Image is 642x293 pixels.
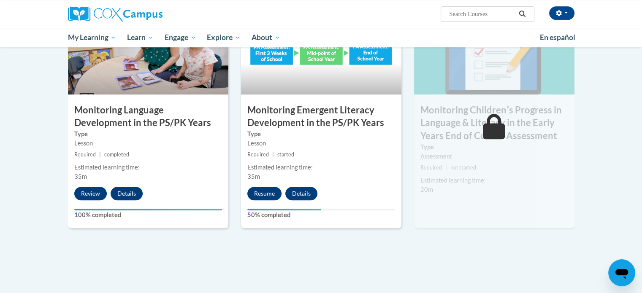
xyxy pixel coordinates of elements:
[74,129,222,139] label: Type
[74,173,87,180] span: 35m
[247,139,395,148] div: Lesson
[159,28,202,47] a: Engage
[68,104,228,130] h3: Monitoring Language Development in the PS/PK Years
[68,6,228,22] a: Cox Campus
[111,187,143,200] button: Details
[99,151,101,158] span: |
[414,10,574,94] img: Course Image
[272,151,274,158] span: |
[74,151,96,158] span: Required
[241,104,401,130] h3: Monitoring Emergent Literacy Development in the PS/PK Years
[207,32,241,43] span: Explore
[549,6,574,20] button: Account Settings
[420,152,568,161] div: Assessment
[104,151,129,158] span: completed
[247,163,395,172] div: Estimated learning time:
[241,10,401,94] img: Course Image
[414,104,574,142] h3: Monitoring Childrenʹs Progress in Language & Literacy in the Early Years End of Course Assessment
[277,151,294,158] span: started
[68,6,163,22] img: Cox Campus
[246,28,286,47] a: About
[247,151,269,158] span: Required
[420,164,442,171] span: Required
[540,33,575,42] span: En español
[420,176,568,185] div: Estimated learning time:
[74,163,222,172] div: Estimated learning time:
[201,28,246,47] a: Explore
[247,129,395,139] label: Type
[608,259,635,286] iframe: Button to launch messaging window
[420,186,433,193] span: 20m
[74,210,222,220] label: 100% completed
[62,28,122,47] a: My Learning
[448,9,516,19] input: Search Courses
[74,209,222,210] div: Your progress
[74,187,107,200] button: Review
[74,139,222,148] div: Lesson
[445,164,447,171] span: |
[127,32,154,43] span: Learn
[165,32,196,43] span: Engage
[420,142,568,152] label: Type
[247,210,395,220] label: 50% completed
[247,209,321,210] div: Your progress
[285,187,317,200] button: Details
[252,32,280,43] span: About
[450,164,476,171] span: not started
[247,173,260,180] span: 35m
[68,10,228,94] img: Course Image
[247,187,282,200] button: Resume
[55,28,587,47] div: Main menu
[122,28,159,47] a: Learn
[68,32,116,43] span: My Learning
[534,29,581,46] a: En español
[516,9,528,19] button: Search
